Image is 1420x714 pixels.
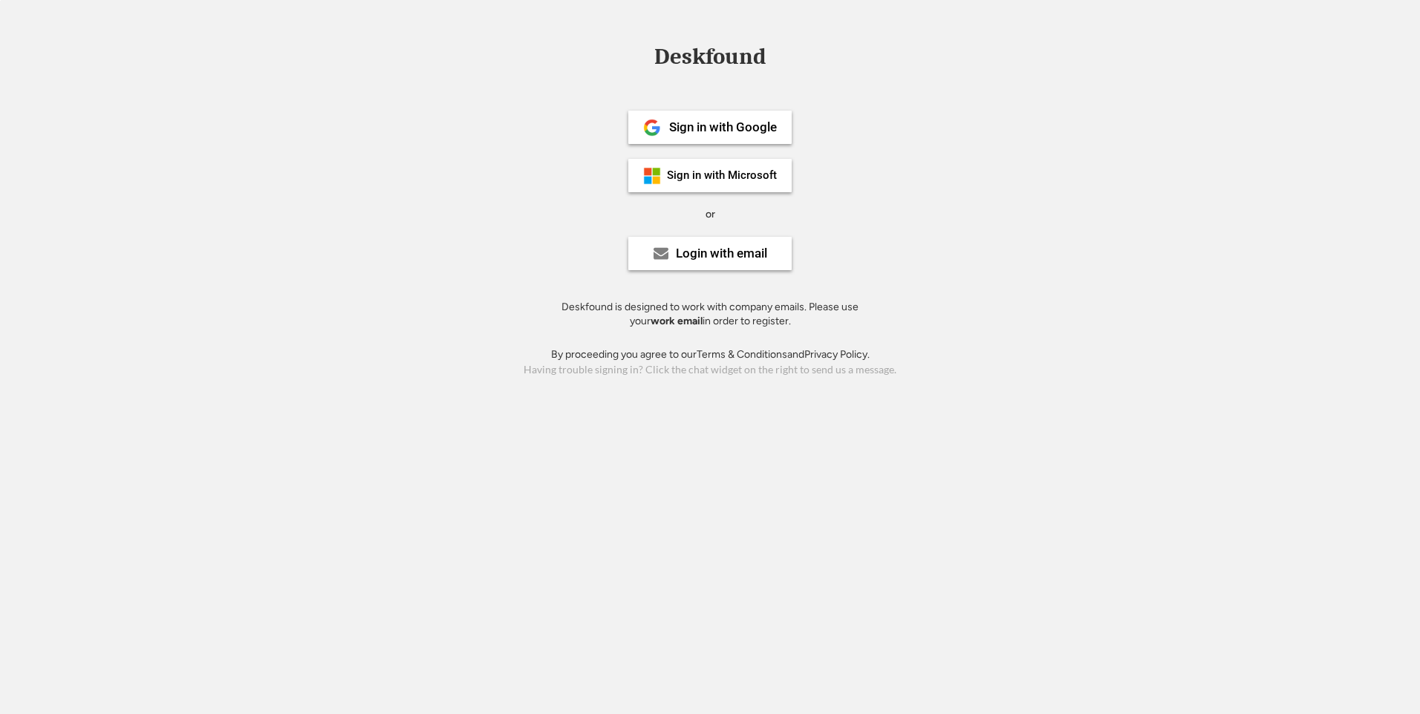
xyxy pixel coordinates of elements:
[643,167,661,185] img: ms-symbollockup_mssymbol_19.png
[543,300,877,329] div: Deskfound is designed to work with company emails. Please use your in order to register.
[804,348,870,361] a: Privacy Policy.
[676,247,767,260] div: Login with email
[551,347,870,362] div: By proceeding you agree to our and
[651,315,703,327] strong: work email
[697,348,787,361] a: Terms & Conditions
[669,121,777,134] div: Sign in with Google
[667,170,777,181] div: Sign in with Microsoft
[643,119,661,137] img: 1024px-Google__G__Logo.svg.png
[706,207,715,222] div: or
[647,45,773,68] div: Deskfound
